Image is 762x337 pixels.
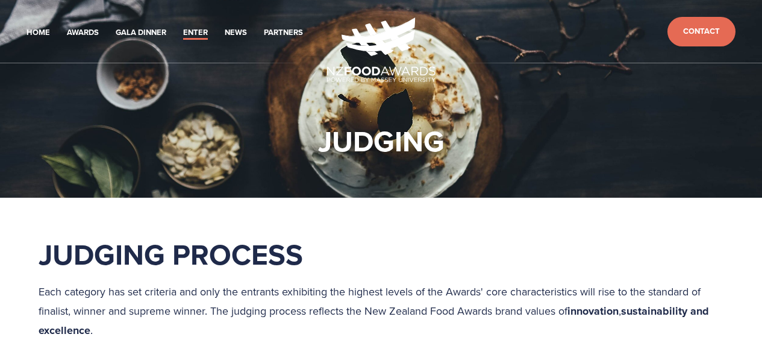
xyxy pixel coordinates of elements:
[264,26,303,40] a: Partners
[183,26,208,40] a: Enter
[27,26,50,40] a: Home
[667,17,735,46] a: Contact
[39,233,303,276] strong: Judging Process
[67,26,99,40] a: Awards
[567,303,619,319] strong: innovation
[318,123,445,159] h1: JUDGING
[116,26,166,40] a: Gala Dinner
[225,26,247,40] a: News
